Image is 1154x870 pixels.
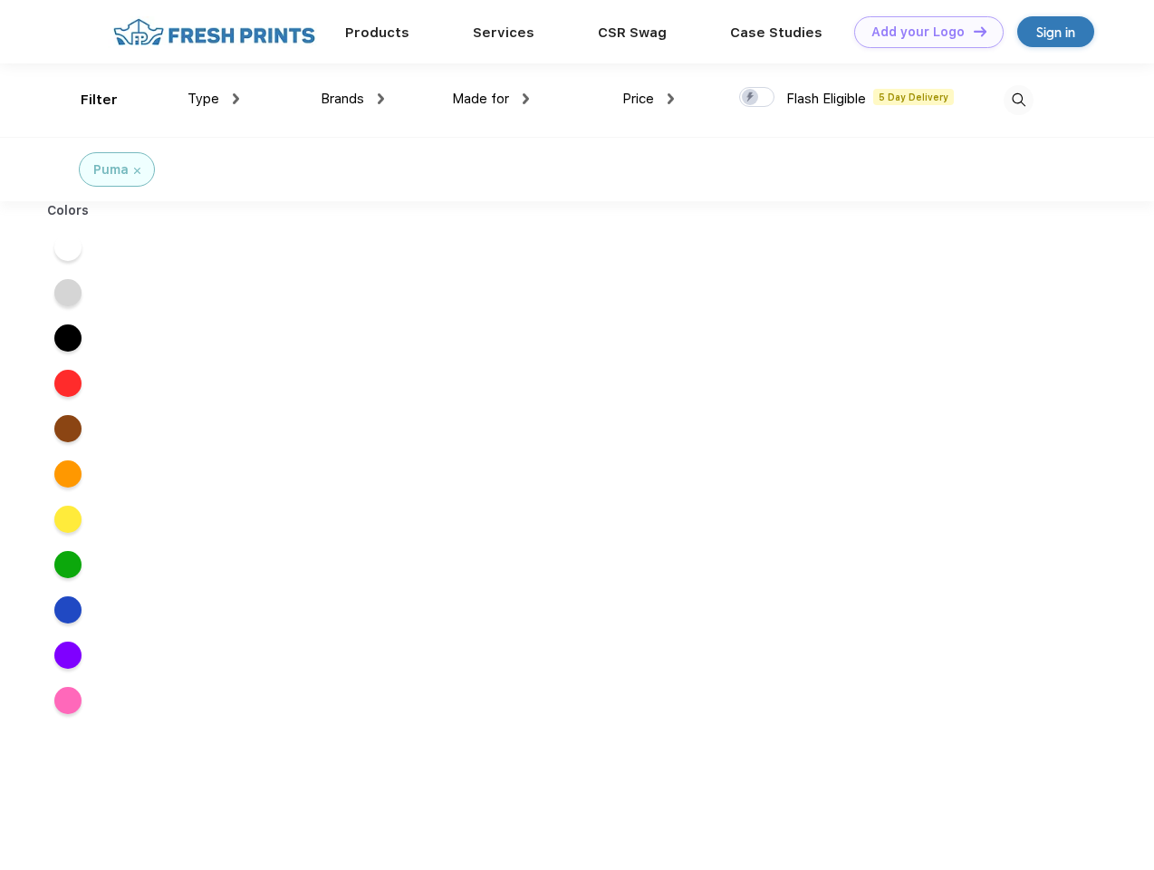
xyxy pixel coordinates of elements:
[873,89,954,105] span: 5 Day Delivery
[452,91,509,107] span: Made for
[1036,22,1075,43] div: Sign in
[1017,16,1094,47] a: Sign in
[108,16,321,48] img: fo%20logo%202.webp
[34,201,103,220] div: Colors
[321,91,364,107] span: Brands
[871,24,965,40] div: Add your Logo
[93,160,129,179] div: Puma
[668,93,674,104] img: dropdown.png
[786,91,866,107] span: Flash Eligible
[1004,85,1034,115] img: desktop_search.svg
[81,90,118,111] div: Filter
[134,168,140,174] img: filter_cancel.svg
[378,93,384,104] img: dropdown.png
[473,24,534,41] a: Services
[598,24,667,41] a: CSR Swag
[523,93,529,104] img: dropdown.png
[233,93,239,104] img: dropdown.png
[345,24,409,41] a: Products
[974,26,986,36] img: DT
[188,91,219,107] span: Type
[622,91,654,107] span: Price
